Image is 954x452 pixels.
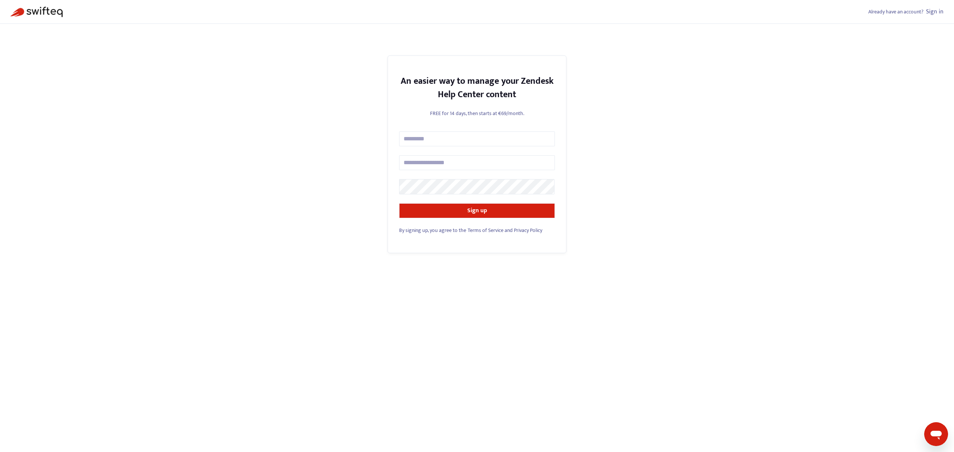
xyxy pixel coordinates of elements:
a: Terms of Service [468,226,503,235]
span: Already have an account? [868,7,923,16]
strong: Sign up [467,206,487,216]
iframe: Button to launch messaging window [924,422,948,446]
span: By signing up, you agree to the [399,226,466,235]
a: Privacy Policy [514,226,542,235]
strong: An easier way to manage your Zendesk Help Center content [401,74,554,102]
button: Sign up [399,203,555,218]
a: Sign in [926,7,944,17]
img: Swifteq [10,7,63,17]
div: and [399,226,555,234]
p: FREE for 14 days, then starts at €69/month. [399,109,555,117]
